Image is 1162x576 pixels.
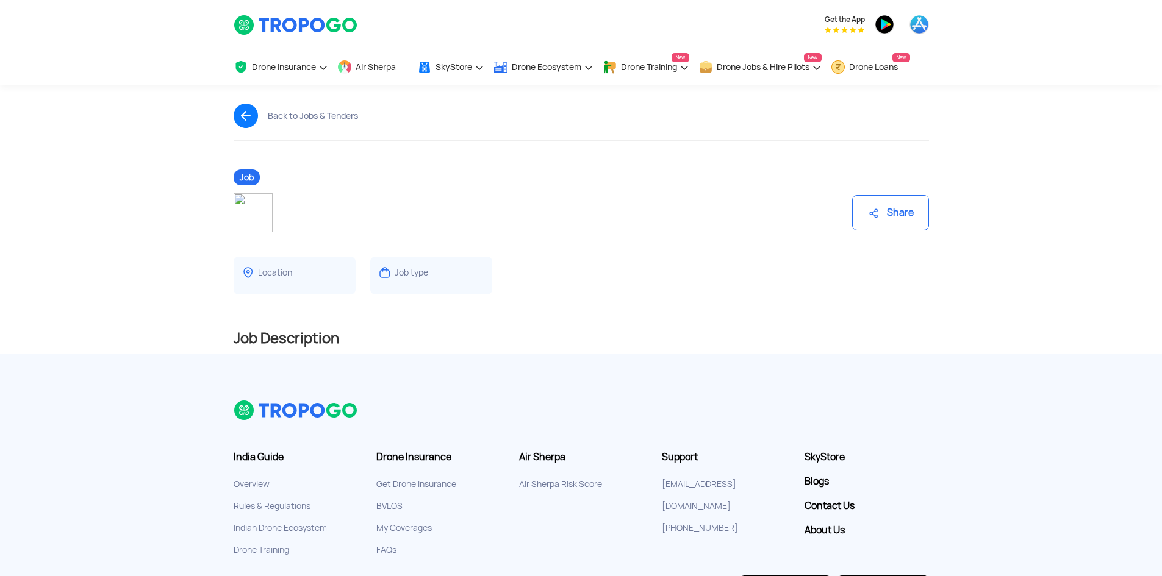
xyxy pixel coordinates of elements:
[672,53,689,62] span: New
[662,522,738,533] a: [PHONE_NUMBER]
[356,62,396,72] span: Air Sherpa
[892,53,910,62] span: New
[849,62,898,72] span: Drone Loans
[519,451,644,463] h3: Air Sherpa
[376,544,396,555] a: FAQs
[909,15,929,34] img: ic_appstore.png
[512,62,581,72] span: Drone Ecosystem
[234,451,358,463] h3: India Guide
[831,49,910,85] a: Drone LoansNew
[234,49,328,85] a: Drone Insurance
[875,15,894,34] img: ic_playstore.png
[234,169,260,185] span: Job
[258,267,292,279] div: Location
[825,15,865,24] span: Get the App
[234,478,270,489] a: Overview
[805,451,929,463] a: SkyStore
[234,400,359,421] img: logo
[436,62,472,72] span: SkyStore
[337,49,408,85] a: Air Sherpa
[493,49,594,85] a: Drone Ecosystem
[234,522,327,533] a: Indian Drone Ecosystem
[867,207,880,219] img: ic_share.svg
[662,478,736,511] a: [EMAIL_ADDRESS][DOMAIN_NAME]
[662,451,786,463] h3: Support
[376,451,501,463] h3: Drone Insurance
[268,111,358,121] div: Back to Jobs & Tenders
[376,522,432,533] a: My Coverages
[852,195,929,230] div: Share
[376,500,403,511] a: BVLOS
[603,49,689,85] a: Drone TrainingNew
[234,15,359,35] img: TropoGo Logo
[241,265,256,280] img: ic_locationdetail.svg
[234,500,310,511] a: Rules & Regulations
[252,62,316,72] span: Drone Insurance
[234,544,289,555] a: Drone Training
[805,524,929,536] a: About Us
[234,329,929,348] h2: Job Description
[698,49,822,85] a: Drone Jobs & Hire PilotsNew
[417,49,484,85] a: SkyStore
[805,475,929,488] a: Blogs
[717,62,809,72] span: Drone Jobs & Hire Pilots
[621,62,677,72] span: Drone Training
[376,478,456,489] a: Get Drone Insurance
[378,265,392,280] img: ic_jobtype.svg
[804,53,822,62] span: New
[519,478,602,489] a: Air Sherpa Risk Score
[395,267,428,279] div: Job type
[825,27,864,33] img: App Raking
[805,500,929,512] a: Contact Us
